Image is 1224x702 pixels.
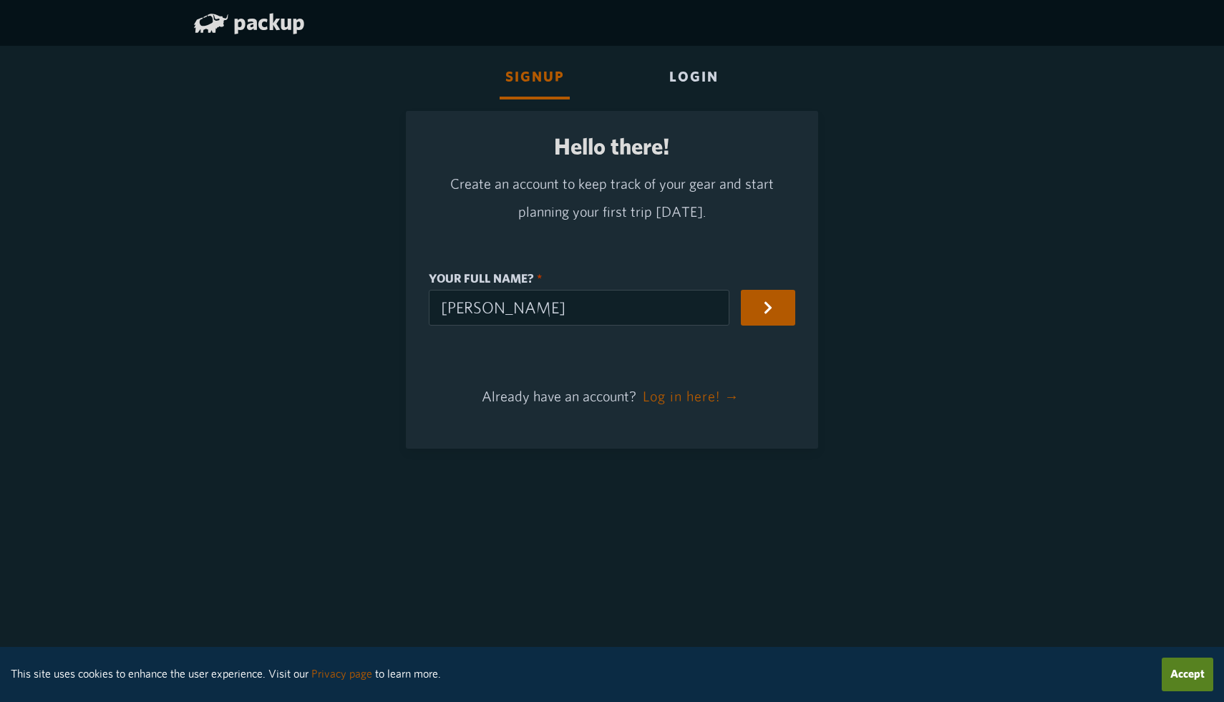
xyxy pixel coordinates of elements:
[640,379,742,414] button: Log in here! →
[11,667,441,681] small: This site uses cookies to enhance the user experience. Visit our to learn more.
[664,57,724,99] div: Login
[429,170,795,226] p: Create an account to keep track of your gear and start planning your first trip [DATE].
[429,268,729,290] label: Your full name?
[1162,658,1213,691] button: Accept cookies
[233,8,305,35] span: packup
[429,134,795,160] h2: Hello there!
[311,667,372,681] a: Privacy page
[429,290,729,326] input: Your full name?
[194,11,305,38] a: packup
[500,57,570,99] div: Signup
[429,379,795,414] p: Already have an account?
